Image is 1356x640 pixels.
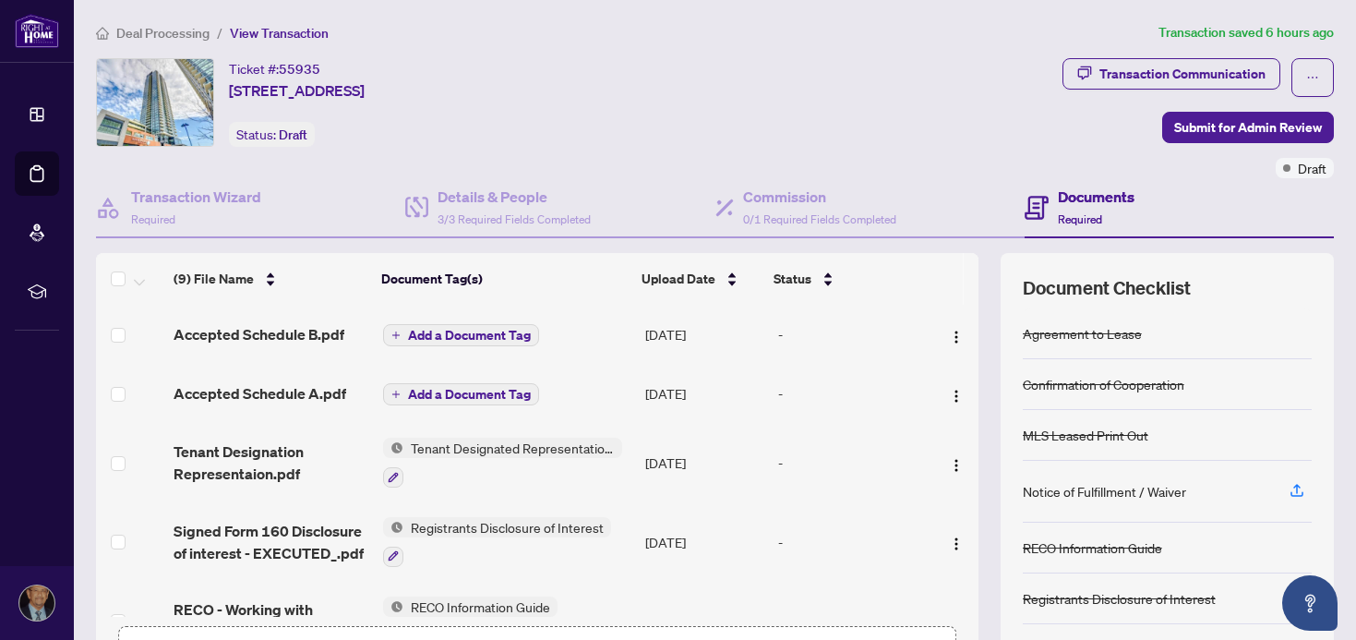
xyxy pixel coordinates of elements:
span: Add a Document Tag [408,388,531,401]
span: View Transaction [230,25,329,42]
button: Open asap [1282,575,1338,631]
div: RECO Information Guide [1023,537,1162,558]
button: Status IconTenant Designated Representation Agreement [383,438,622,488]
div: Registrants Disclosure of Interest [1023,588,1216,609]
h4: Commission [743,186,896,208]
h4: Documents [1058,186,1134,208]
th: Document Tag(s) [374,253,634,305]
th: Status [766,253,927,305]
span: Draft [279,127,307,143]
h4: Transaction Wizard [131,186,261,208]
div: Notice of Fulfillment / Waiver [1023,481,1186,501]
span: RECO Information Guide [403,597,558,617]
button: Transaction Communication [1062,58,1280,90]
div: Status: [229,122,315,147]
button: Logo [942,448,971,477]
span: plus [391,331,401,340]
span: Draft [1298,158,1326,178]
button: Status IconRegistrants Disclosure of Interest [383,517,611,567]
div: Confirmation of Cooperation [1023,374,1184,394]
span: [STREET_ADDRESS] [229,79,365,102]
div: Agreement to Lease [1023,323,1142,344]
article: Transaction saved 6 hours ago [1158,22,1334,43]
button: Logo [942,527,971,557]
button: Add a Document Tag [383,383,539,405]
th: Upload Date [634,253,766,305]
span: Document Checklist [1023,275,1191,301]
td: [DATE] [638,502,771,582]
span: Registrants Disclosure of Interest [403,517,611,537]
span: 0/1 Required Fields Completed [743,212,896,226]
button: Logo [942,320,971,349]
div: Transaction Communication [1099,59,1266,89]
span: Deal Processing [116,25,210,42]
span: Required [131,212,175,226]
span: ellipsis [1306,71,1319,84]
span: Tenant Designated Representation Agreement [403,438,622,458]
span: Signed Form 160 Disclosure of interest - EXECUTED_.pdf [174,520,368,564]
span: (9) File Name [174,269,254,289]
img: Logo [949,330,964,344]
li: / [217,22,222,43]
span: Add a Document Tag [408,329,531,342]
span: 3/3 Required Fields Completed [438,212,591,226]
button: Submit for Admin Review [1162,112,1334,143]
span: Accepted Schedule B.pdf [174,323,344,345]
button: Logo [942,379,971,408]
button: Logo [942,606,971,635]
img: Logo [949,458,964,473]
img: logo [15,14,59,48]
span: Required [1058,212,1102,226]
span: Accepted Schedule A.pdf [174,382,346,405]
span: Upload Date [642,269,715,289]
span: Status [774,269,811,289]
img: Logo [949,389,964,404]
button: Add a Document Tag [383,324,539,346]
span: Tenant Designation Representaion.pdf [174,441,368,485]
img: IMG-W12372691_1.jpg [97,59,213,146]
div: - [778,383,925,404]
div: - [778,610,925,631]
div: - [778,532,925,552]
td: [DATE] [638,364,771,423]
h4: Details & People [438,186,591,208]
div: Ticket #: [229,58,320,79]
span: home [96,27,109,40]
span: 55935 [279,61,320,78]
div: MLS Leased Print Out [1023,425,1148,445]
td: [DATE] [638,423,771,502]
img: Profile Icon [19,586,54,621]
img: Logo [949,616,964,631]
span: Submit for Admin Review [1174,113,1322,142]
span: plus [391,390,401,399]
button: Add a Document Tag [383,323,539,347]
img: Status Icon [383,438,403,458]
div: - [778,453,925,473]
img: Status Icon [383,597,403,617]
img: Logo [949,537,964,551]
td: [DATE] [638,305,771,364]
button: Add a Document Tag [383,382,539,406]
img: Status Icon [383,517,403,537]
th: (9) File Name [166,253,374,305]
div: - [778,324,925,344]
